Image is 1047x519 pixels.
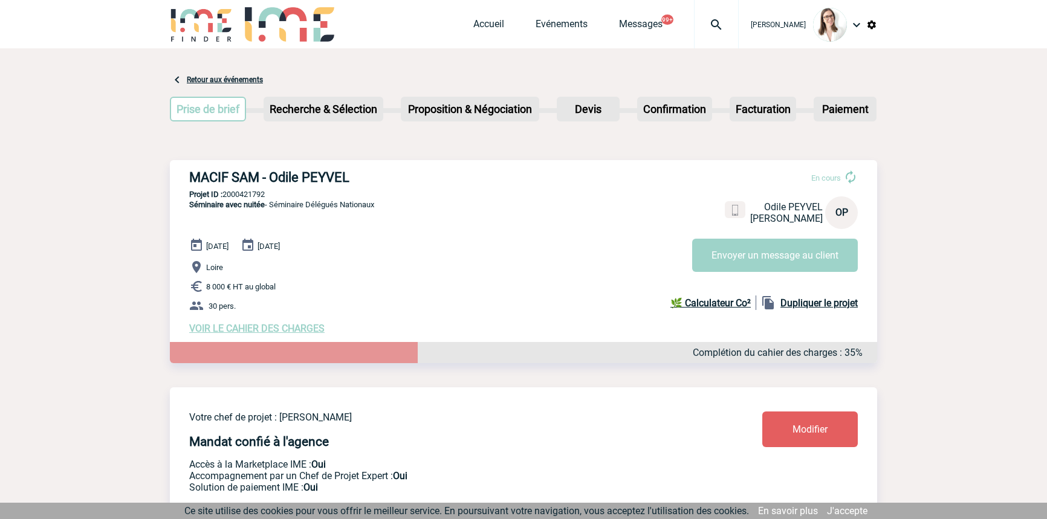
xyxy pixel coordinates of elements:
[835,207,848,218] span: OP
[189,323,325,334] a: VOIR LE CAHIER DES CHARGES
[638,98,711,120] p: Confirmation
[258,242,280,251] span: [DATE]
[730,205,741,216] img: portable.png
[751,21,806,29] span: [PERSON_NAME]
[170,7,233,42] img: IME-Finder
[619,18,663,35] a: Messages
[189,190,222,199] b: Projet ID :
[184,505,749,517] span: Ce site utilise des cookies pour vous offrir le meilleur service. En poursuivant votre navigation...
[170,190,877,199] p: 2000421792
[764,201,823,213] span: Odile PEYVEL
[189,200,374,209] span: - Séminaire Délégués Nationaux
[189,200,265,209] span: Séminaire avec nuitée
[187,76,263,84] a: Retour aux événements
[206,263,223,272] span: Loire
[206,242,229,251] span: [DATE]
[189,470,691,482] p: Prestation payante
[473,18,504,35] a: Accueil
[811,173,841,182] span: En cours
[402,98,538,120] p: Proposition & Négociation
[813,8,847,42] img: 122719-0.jpg
[303,482,318,493] b: Oui
[750,213,823,224] span: [PERSON_NAME]
[692,239,858,272] button: Envoyer un message au client
[206,282,276,291] span: 8 000 € HT au global
[189,170,552,185] h3: MACIF SAM - Odile PEYVEL
[731,98,796,120] p: Facturation
[558,98,618,120] p: Devis
[209,301,236,311] span: 30 pers.
[780,297,858,309] b: Dupliquer le projet
[171,98,245,120] p: Prise de brief
[189,434,329,449] h4: Mandat confié à l'agence
[670,295,756,310] a: 🌿 Calculateur Co²
[761,295,776,310] img: file_copy-black-24dp.png
[189,411,691,423] p: Votre chef de projet : [PERSON_NAME]
[311,459,326,470] b: Oui
[265,98,382,120] p: Recherche & Sélection
[189,482,691,493] p: Conformité aux process achat client, Prise en charge de la facturation, Mutualisation de plusieur...
[661,15,673,25] button: 99+
[793,424,828,435] span: Modifier
[536,18,588,35] a: Evénements
[393,470,407,482] b: Oui
[815,98,875,120] p: Paiement
[189,459,691,470] p: Accès à la Marketplace IME :
[670,297,751,309] b: 🌿 Calculateur Co²
[758,505,818,517] a: En savoir plus
[827,505,867,517] a: J'accepte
